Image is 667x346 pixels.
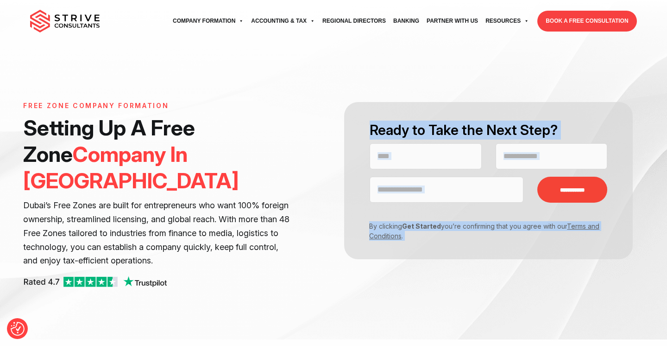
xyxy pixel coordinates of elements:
[369,222,599,240] a: Terms and Conditions
[169,8,247,34] a: Company Formation
[363,221,600,241] p: By clicking you’re confirming that you agree with our .
[537,11,636,32] a: BOOK A FREE CONSULTATION
[23,115,290,194] h1: Setting Up A Free Zone
[11,322,25,336] button: Consent Preferences
[390,8,423,34] a: Banking
[11,322,25,336] img: Revisit consent button
[247,8,319,34] a: Accounting & Tax
[482,8,533,34] a: Resources
[402,222,441,230] strong: Get Started
[23,199,290,268] p: Dubai’s Free Zones are built for entrepreneurs who want 100% foreign ownership, streamlined licen...
[30,10,100,33] img: main-logo.svg
[423,8,482,34] a: Partner with Us
[333,102,644,259] form: Contact form
[319,8,390,34] a: Regional Directors
[23,141,239,193] span: Company In [GEOGRAPHIC_DATA]
[370,121,607,140] h2: Ready to Take the Next Step?
[23,102,290,110] h6: Free Zone Company Formation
